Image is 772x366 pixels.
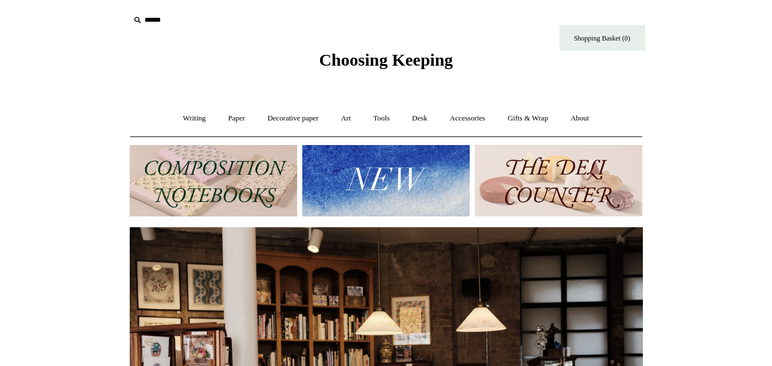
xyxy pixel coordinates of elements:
a: Art [331,103,361,134]
a: Accessories [439,103,495,134]
a: Tools [363,103,400,134]
a: Writing [173,103,216,134]
a: About [560,103,599,134]
span: Choosing Keeping [319,50,453,69]
img: New.jpg__PID:f73bdf93-380a-4a35-bcfe-7823039498e1 [302,145,470,216]
a: Desk [402,103,438,134]
a: Shopping Basket (0) [559,25,645,51]
a: Decorative paper [257,103,329,134]
img: The Deli Counter [475,145,642,216]
a: Choosing Keeping [319,59,453,67]
a: Gifts & Wrap [497,103,558,134]
img: 202302 Composition ledgers.jpg__PID:69722ee6-fa44-49dd-a067-31375e5d54ec [130,145,297,216]
a: Paper [218,103,255,134]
